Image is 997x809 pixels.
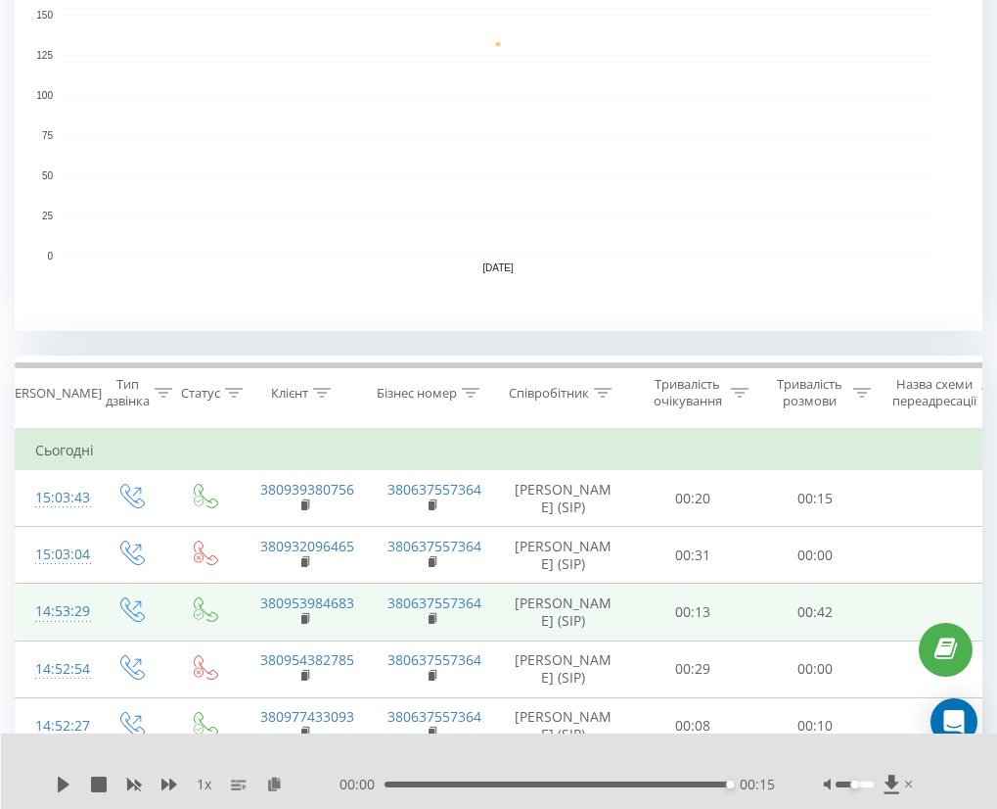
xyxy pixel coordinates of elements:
td: 00:15 [754,470,877,527]
div: 15:03:04 [35,536,74,574]
td: 00:42 [754,584,877,641]
a: 380637557364 [387,594,481,612]
text: 125 [36,50,53,61]
div: Клієнт [271,385,308,402]
td: [PERSON_NAME] (SIP) [495,584,632,641]
div: Accessibility label [850,781,858,788]
text: 25 [42,211,54,221]
a: 380637557364 [387,650,481,669]
td: 00:31 [632,527,754,584]
div: Тривалість розмови [771,376,848,409]
div: [PERSON_NAME] [3,385,102,402]
td: [PERSON_NAME] (SIP) [495,527,632,584]
text: 100 [36,90,53,101]
div: Open Intercom Messenger [930,698,977,745]
span: 00:15 [740,775,775,794]
div: Співробітник [509,385,589,402]
td: 00:10 [754,697,877,754]
text: 75 [42,130,54,141]
td: [PERSON_NAME] (SIP) [495,697,632,754]
a: 380939380756 [260,480,354,499]
td: 00:00 [754,527,877,584]
div: Accessibility label [726,781,734,788]
div: 15:03:43 [35,479,74,517]
td: 00:13 [632,584,754,641]
a: 380954382785 [260,650,354,669]
a: 380953984683 [260,594,354,612]
div: Тривалість очікування [649,376,726,409]
text: [DATE] [482,262,514,273]
div: 14:52:54 [35,650,74,689]
td: 00:00 [754,641,877,697]
td: [PERSON_NAME] (SIP) [495,470,632,527]
td: 00:20 [632,470,754,527]
div: 14:53:29 [35,593,74,631]
a: 380637557364 [387,707,481,726]
span: 00:00 [340,775,385,794]
a: 380637557364 [387,537,481,555]
text: 0 [47,251,53,262]
text: 150 [36,10,53,21]
a: 380637557364 [387,480,481,499]
div: 14:52:27 [35,707,74,745]
div: Назва схеми переадресації [892,376,976,409]
td: 00:08 [632,697,754,754]
a: 380932096465 [260,537,354,555]
div: Статус [181,385,220,402]
div: Бізнес номер [377,385,457,402]
text: 50 [42,170,54,181]
td: [PERSON_NAME] (SIP) [495,641,632,697]
div: Тип дзвінка [106,376,150,409]
span: 1 x [197,775,211,794]
td: 00:29 [632,641,754,697]
a: 380977433093 [260,707,354,726]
